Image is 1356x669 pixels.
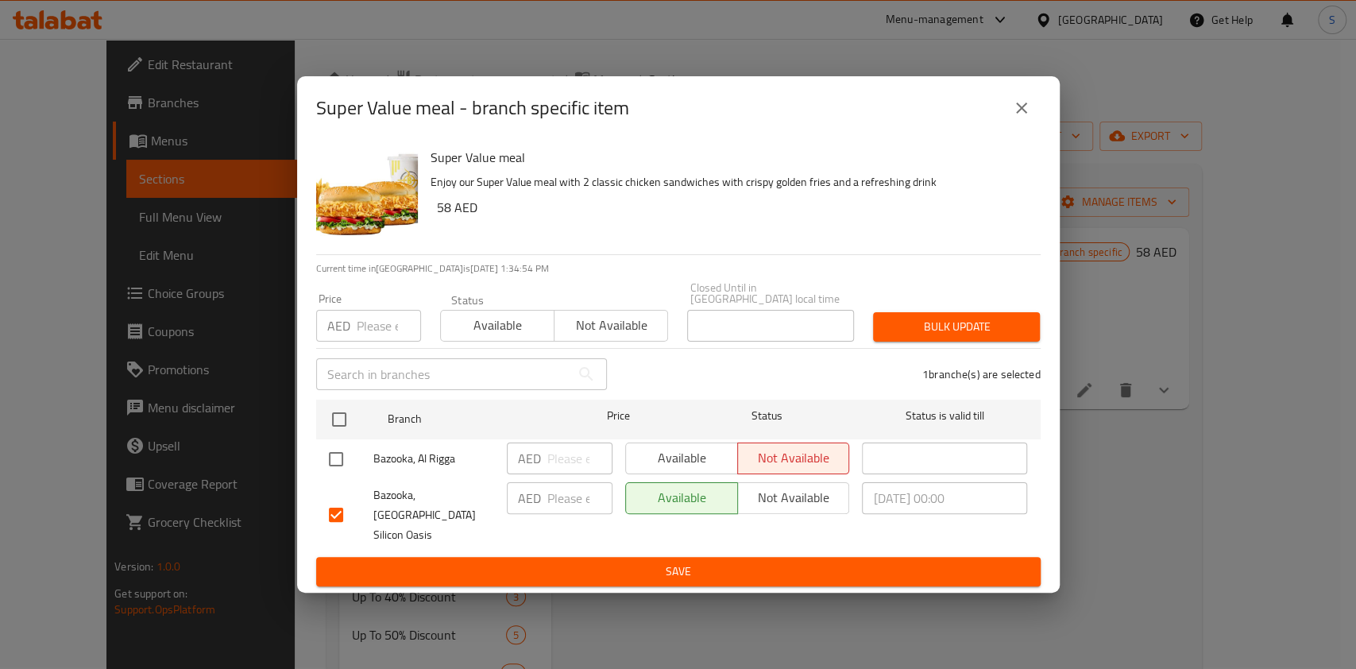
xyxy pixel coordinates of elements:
[632,486,732,509] span: Available
[327,316,350,335] p: AED
[922,366,1041,382] p: 1 branche(s) are selected
[886,317,1027,337] span: Bulk update
[373,485,494,545] span: Bazooka, [GEOGRAPHIC_DATA] Silicon Oasis
[431,172,1028,192] p: Enjoy our Super Value meal with 2 classic chicken sandwiches with crispy golden fries and a refre...
[518,489,541,508] p: AED
[316,261,1041,276] p: Current time in [GEOGRAPHIC_DATA] is [DATE] 1:34:54 PM
[554,310,668,342] button: Not available
[561,314,662,337] span: Not available
[373,449,494,469] span: Bazooka, Al Rigga
[388,409,553,429] span: Branch
[737,482,850,514] button: Not available
[440,310,554,342] button: Available
[744,486,844,509] span: Not available
[684,406,849,426] span: Status
[316,557,1041,586] button: Save
[1003,89,1041,127] button: close
[316,95,629,121] h2: Super Value meal - branch specific item
[431,146,1028,168] h6: Super Value meal
[873,312,1040,342] button: Bulk update
[566,406,671,426] span: Price
[547,443,612,474] input: Please enter price
[437,196,1028,218] h6: 58 AED
[518,449,541,468] p: AED
[547,482,612,514] input: Please enter price
[862,406,1027,426] span: Status is valid till
[316,146,418,248] img: Super Value meal
[316,358,570,390] input: Search in branches
[625,482,738,514] button: Available
[447,314,548,337] span: Available
[357,310,421,342] input: Please enter price
[329,562,1028,582] span: Save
